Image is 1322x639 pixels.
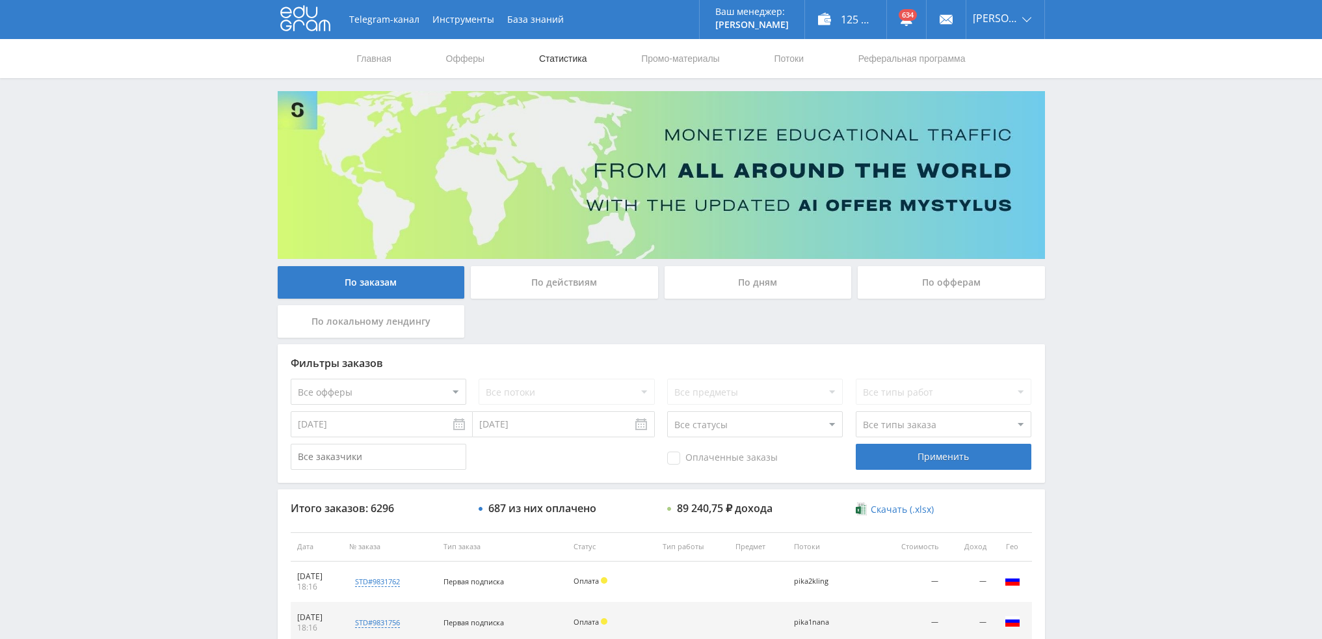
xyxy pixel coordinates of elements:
[278,305,465,338] div: По локальному лендингу
[471,266,658,299] div: По действиям
[973,13,1018,23] span: [PERSON_NAME]
[773,39,805,78] a: Потоки
[538,39,588,78] a: Статистика
[715,20,789,30] p: [PERSON_NAME]
[291,444,466,470] input: Все заказчики
[291,357,1032,369] div: Фильтры заказов
[640,39,720,78] a: Промо-материалы
[857,39,967,78] a: Реферальная программа
[278,91,1045,259] img: Banner
[856,444,1031,470] div: Применить
[667,452,778,465] span: Оплаченные заказы
[858,266,1045,299] div: По офферам
[278,266,465,299] div: По заказам
[356,39,393,78] a: Главная
[665,266,852,299] div: По дням
[715,7,789,17] p: Ваш менеджер:
[445,39,486,78] a: Офферы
